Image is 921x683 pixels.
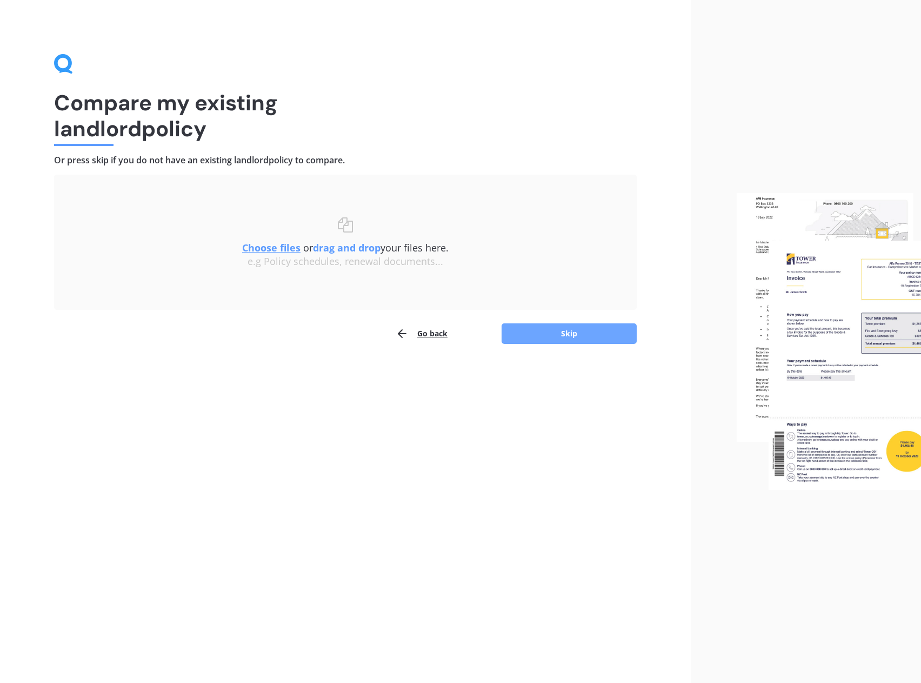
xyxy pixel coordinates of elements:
[313,241,381,254] b: drag and drop
[502,323,637,344] button: Skip
[54,90,637,142] h1: Compare my existing landlord policy
[54,155,637,166] h4: Or press skip if you do not have an existing landlord policy to compare.
[396,323,448,344] button: Go back
[737,193,921,490] img: files.webp
[242,241,449,254] span: or your files here.
[76,256,615,268] div: e.g Policy schedules, renewal documents...
[242,241,301,254] u: Choose files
